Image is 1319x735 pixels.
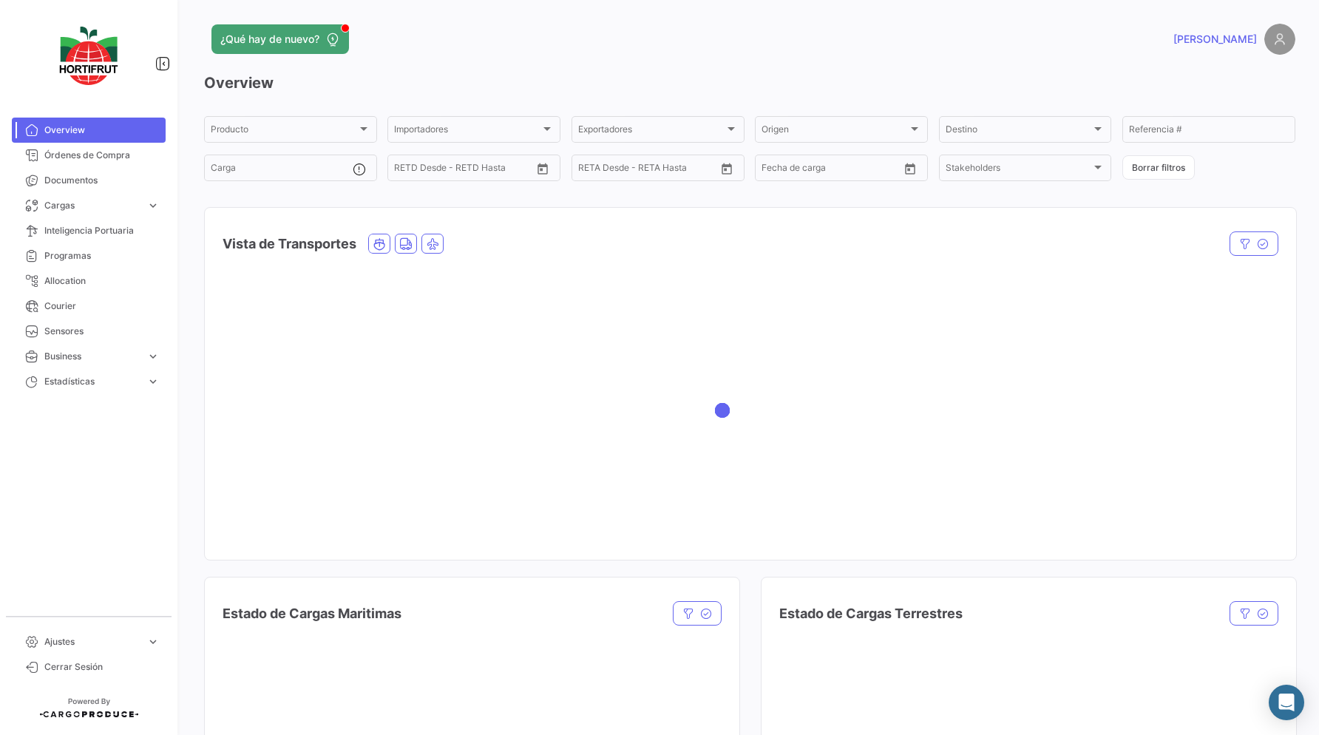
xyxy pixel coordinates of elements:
[44,249,160,262] span: Programas
[211,24,349,54] button: ¿Qué hay de nuevo?
[146,375,160,388] span: expand_more
[223,603,401,624] h4: Estado de Cargas Maritimas
[204,72,1295,93] h3: Overview
[394,126,540,137] span: Importadores
[716,157,738,180] button: Open calendar
[44,199,140,212] span: Cargas
[44,635,140,648] span: Ajustes
[44,274,160,288] span: Allocation
[44,123,160,137] span: Overview
[12,319,166,344] a: Sensores
[1269,685,1304,720] div: Abrir Intercom Messenger
[578,126,725,137] span: Exportadores
[146,199,160,212] span: expand_more
[798,165,864,175] input: Hasta
[44,224,160,237] span: Inteligencia Portuaria
[12,168,166,193] a: Documentos
[52,18,126,94] img: logo-hortifrut.svg
[220,32,319,47] span: ¿Qué hay de nuevo?
[12,243,166,268] a: Programas
[762,165,788,175] input: Desde
[146,350,160,363] span: expand_more
[779,603,963,624] h4: Estado de Cargas Terrestres
[12,218,166,243] a: Inteligencia Portuaria
[223,234,356,254] h4: Vista de Transportes
[44,350,140,363] span: Business
[44,375,140,388] span: Estadísticas
[146,635,160,648] span: expand_more
[44,149,160,162] span: Órdenes de Compra
[422,234,443,253] button: Air
[946,165,1092,175] span: Stakeholders
[615,165,681,175] input: Hasta
[1264,24,1295,55] img: placeholder-user.png
[44,174,160,187] span: Documentos
[394,165,421,175] input: Desde
[899,157,921,180] button: Open calendar
[431,165,497,175] input: Hasta
[762,126,908,137] span: Origen
[44,299,160,313] span: Courier
[1173,32,1257,47] span: [PERSON_NAME]
[1122,155,1195,180] button: Borrar filtros
[12,268,166,294] a: Allocation
[946,126,1092,137] span: Destino
[396,234,416,253] button: Land
[44,660,160,674] span: Cerrar Sesión
[12,143,166,168] a: Órdenes de Compra
[578,165,605,175] input: Desde
[12,294,166,319] a: Courier
[12,118,166,143] a: Overview
[532,157,554,180] button: Open calendar
[369,234,390,253] button: Ocean
[211,126,357,137] span: Producto
[44,325,160,338] span: Sensores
